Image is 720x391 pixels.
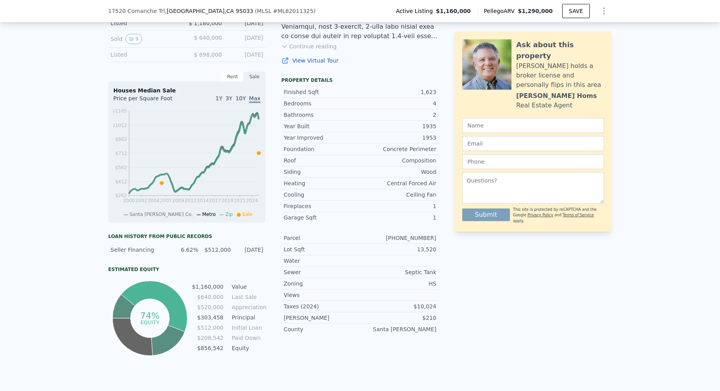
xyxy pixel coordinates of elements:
div: 4 [360,100,436,107]
td: Principal [230,313,266,322]
div: [PHONE_NUMBER] [360,234,436,242]
tspan: $262 [115,193,127,199]
div: [PERSON_NAME] Homs [516,91,597,101]
div: Sold [111,34,181,44]
input: Phone [462,154,604,169]
td: $303,458 [192,313,224,322]
div: [DATE] [228,51,263,59]
a: Privacy Policy [528,213,553,217]
div: Views [284,291,360,299]
div: 1 [360,202,436,210]
div: Bedrooms [284,100,360,107]
tspan: $862 [115,136,127,142]
tspan: 2007 [160,198,172,203]
div: [PERSON_NAME] holds a broker license and personally flips in this area [516,61,604,90]
span: 17520 Comanche Trl [108,7,165,15]
tspan: $712 [115,151,127,156]
div: County [284,325,360,333]
div: Bathrooms [284,111,360,119]
div: Foundation [284,145,360,153]
div: Year Improved [284,134,360,142]
tspan: 74% [140,311,159,321]
div: Garage Sqft [284,214,360,221]
div: Santa [PERSON_NAME] [360,325,436,333]
tspan: $412 [115,179,127,184]
div: Ask about this property [516,39,604,61]
div: 1 [360,214,436,221]
div: Lot Sqft [284,245,360,253]
td: Appreciation [230,303,266,312]
input: Email [462,136,604,151]
td: $856,542 [192,344,224,352]
div: 2 [360,111,436,119]
span: Zip [225,212,233,217]
tspan: $1012 [112,123,127,128]
a: View Virtual Tour [281,57,439,65]
tspan: 2004 [148,198,160,203]
span: $ 640,000 [194,35,222,41]
div: [PERSON_NAME] [284,314,360,322]
tspan: 2024 [246,198,258,203]
div: Cooling [284,191,360,199]
div: Water [284,257,360,265]
span: $ 1,180,000 [188,20,222,26]
div: [DATE] [228,19,263,27]
div: Sale [244,72,266,82]
tspan: 2009 [172,198,185,203]
td: $640,000 [192,293,224,301]
div: [DATE] [236,246,263,254]
td: $520,000 [192,303,224,312]
div: Roof [284,157,360,164]
tspan: 2017 [209,198,222,203]
span: $1,160,000 [436,7,471,15]
div: Wood [360,168,436,176]
div: Concrete Perimeter [360,145,436,153]
tspan: 2014 [197,198,209,203]
span: $1,290,000 [518,8,553,14]
div: [DATE] [228,34,263,44]
div: Sewer [284,268,360,276]
div: Estimated Equity [108,266,266,273]
tspan: 2012 [185,198,197,203]
span: Santa [PERSON_NAME] Co. [129,212,193,217]
td: Equity [230,344,266,352]
div: Composition [360,157,436,164]
span: 10Y [236,95,246,101]
div: Siding [284,168,360,176]
button: Submit [462,208,510,221]
span: Metro [202,212,216,217]
button: Continue reading [281,42,337,50]
button: View historical data [126,34,142,44]
div: 1953 [360,134,436,142]
span: Active Listing [396,7,436,15]
td: Initial Loan [230,323,266,332]
a: Terms of Service [563,213,594,217]
div: Listed [111,51,181,59]
span: Sale [242,212,253,217]
tspan: $562 [115,165,127,170]
div: $512,000 [203,246,231,254]
td: $1,160,000 [192,282,224,291]
td: $512,000 [192,323,224,332]
div: Real Estate Agent [516,101,572,110]
div: $10,024 [360,302,436,310]
div: Septic Tank [360,268,436,276]
div: Listed [111,19,181,27]
span: , CA 95033 [225,8,253,14]
tspan: equity [140,319,159,325]
span: Pellego ARV [484,7,518,15]
div: 6.62% [171,246,198,254]
div: 1,623 [360,88,436,96]
tspan: 2000 [123,198,135,203]
div: Houses Median Sale [113,87,260,94]
div: Loan history from public records [108,233,266,240]
tspan: $1165 [112,108,127,114]
span: 3Y [225,95,232,101]
tspan: 2002 [135,198,148,203]
div: Parcel [284,234,360,242]
div: Fireplaces [284,202,360,210]
tspan: 2021 [234,198,246,203]
div: Seller Financing [111,246,166,254]
span: , [GEOGRAPHIC_DATA] [165,7,253,15]
td: Value [230,282,266,291]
